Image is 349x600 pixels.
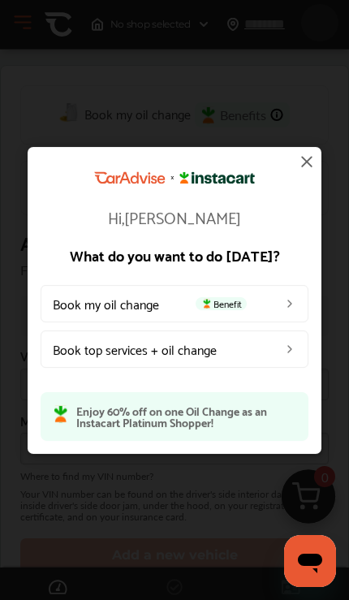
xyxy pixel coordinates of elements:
[283,342,296,355] img: left_arrow_icon.0f472efe.svg
[41,208,308,224] p: Hi, [PERSON_NAME]
[76,404,295,427] p: Enjoy 60% off on one Oil Change as an Instacart Platinum Shopper!
[200,298,213,308] img: instacart-icon.73bd83c2.svg
[196,296,247,309] span: Benefit
[54,404,68,422] img: instacart-icon.73bd83c2.svg
[41,284,308,322] a: Book my oil changeBenefit
[297,152,317,171] img: close-icon.a004319c.svg
[94,171,255,184] img: CarAdvise Instacart Logo
[284,535,336,587] iframe: Button to launch messaging window
[41,247,308,261] p: What do you want to do [DATE]?
[283,296,296,309] img: left_arrow_icon.0f472efe.svg
[41,330,308,367] a: Book top services + oil change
